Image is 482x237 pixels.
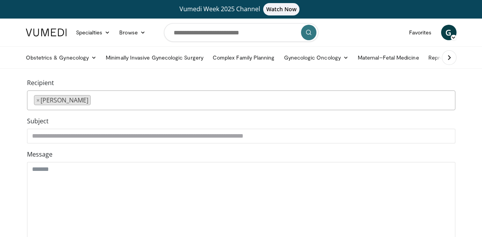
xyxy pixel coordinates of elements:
span: Watch Now [263,3,300,15]
a: Complex Family Planning [208,50,279,65]
label: Subject [27,116,49,126]
a: Maternal–Fetal Medicine [353,50,424,65]
input: Search topics, interventions [164,23,318,42]
img: VuMedi Logo [26,29,67,36]
a: Gynecologic Oncology [279,50,353,65]
a: Specialties [71,25,115,40]
a: Obstetrics & Gynecology [21,50,101,65]
a: Minimally Invasive Gynecologic Surgery [101,50,208,65]
a: G [441,25,457,40]
label: Recipient [27,78,54,87]
span: × [36,95,40,105]
a: Vumedi Week 2025 ChannelWatch Now [27,3,455,15]
a: Browse [115,25,150,40]
a: Favorites [404,25,436,40]
li: Felice Gersh [34,95,91,105]
label: Message [27,150,52,159]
